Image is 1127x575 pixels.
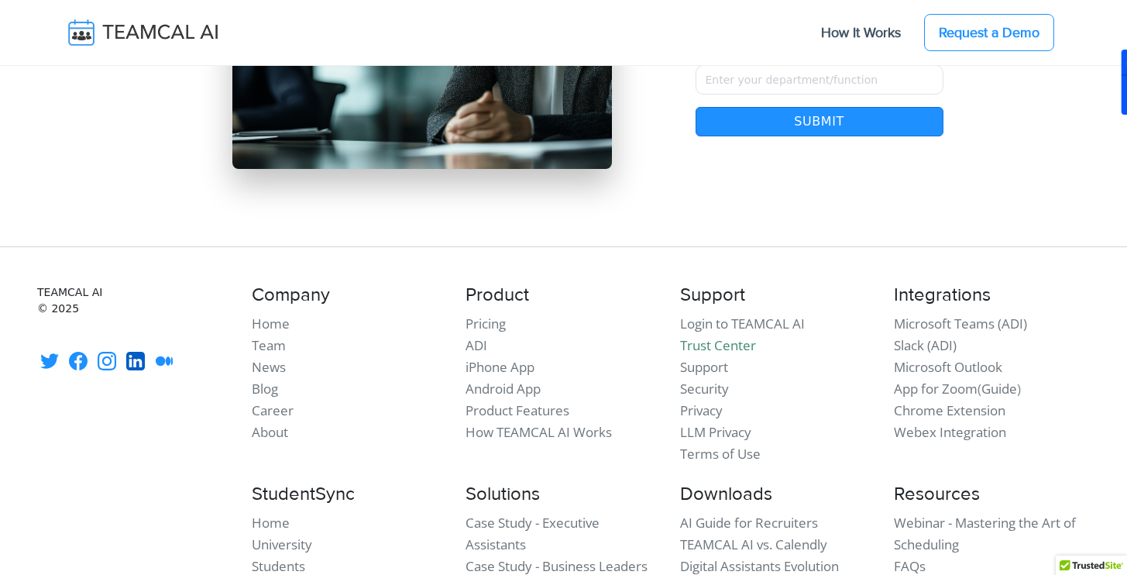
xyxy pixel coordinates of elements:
[252,514,290,532] a: Home
[680,557,839,575] a: Digital Assistants Evolution
[252,484,448,506] h4: StudentSync
[37,284,233,317] small: TEAMCAL AI © 2025
[924,14,1054,51] a: Request a Demo
[466,514,600,553] a: Case Study - Executive Assistants
[894,284,1090,307] h4: Integrations
[680,484,876,506] h4: Downloads
[680,445,761,463] a: Terms of Use
[466,315,506,332] a: Pricing
[252,336,286,354] a: Team
[252,358,286,376] a: News
[696,65,943,95] input: Enter your department/function
[466,401,569,419] a: Product Features
[466,336,487,354] a: ADI
[680,535,827,553] a: TEAMCAL AI vs. Calendly
[466,423,612,441] a: How TEAMCAL AI Works
[466,380,541,398] a: Android App
[894,336,957,354] a: Slack (ADI)
[894,557,926,575] a: FAQs
[680,336,756,354] a: Trust Center
[466,284,661,307] h4: Product
[252,315,290,332] a: Home
[894,423,1006,441] a: Webex Integration
[894,378,1090,400] li: ( )
[680,380,729,398] a: Security
[981,380,1017,398] a: Guide
[252,401,294,419] a: Career
[466,557,648,575] a: Case Study - Business Leaders
[680,401,723,419] a: Privacy
[252,380,278,398] a: Blog
[466,484,661,506] h4: Solutions
[894,315,1027,332] a: Microsoft Teams (ADI)
[680,358,728,376] a: Support
[894,514,1076,553] a: Webinar - Mastering the Art of Scheduling
[894,484,1090,506] h4: Resources
[680,514,818,532] a: AI Guide for Recruiters
[806,16,916,49] a: How It Works
[894,358,1002,376] a: Microsoft Outlook
[894,401,1005,419] a: Chrome Extension
[680,423,751,441] a: LLM Privacy
[252,423,288,441] a: About
[696,107,943,136] button: Submit
[252,284,448,307] h4: Company
[894,380,978,398] a: App for Zoom
[466,358,534,376] a: iPhone App
[680,284,876,307] h4: Support
[680,315,805,332] a: Login to TEAMCAL AI
[252,535,312,553] a: University
[252,557,305,575] a: Students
